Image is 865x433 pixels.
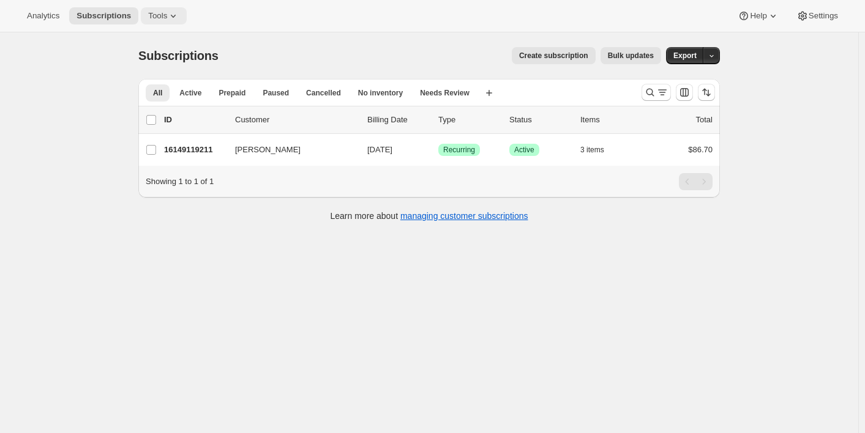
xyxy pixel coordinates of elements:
p: Customer [235,114,358,126]
div: Type [438,114,500,126]
span: $86.70 [688,145,713,154]
span: No inventory [358,88,403,98]
button: Create new view [479,84,499,102]
button: Tools [141,7,187,24]
span: 3 items [580,145,604,155]
nav: Pagination [679,173,713,190]
span: Cancelled [306,88,341,98]
button: Help [730,7,786,24]
span: Bulk updates [608,51,654,61]
button: Sort the results [698,84,715,101]
p: Showing 1 to 1 of 1 [146,176,214,188]
span: Active [179,88,201,98]
span: Tools [148,11,167,21]
span: Paused [263,88,289,98]
span: Settings [809,11,838,21]
a: managing customer subscriptions [400,211,528,221]
button: Subscriptions [69,7,138,24]
span: All [153,88,162,98]
span: Active [514,145,534,155]
span: Help [750,11,766,21]
div: IDCustomerBilling DateTypeStatusItemsTotal [164,114,713,126]
span: [PERSON_NAME] [235,144,301,156]
span: Analytics [27,11,59,21]
p: Billing Date [367,114,429,126]
div: 16149119211[PERSON_NAME][DATE]SuccessRecurringSuccessActive3 items$86.70 [164,141,713,158]
div: Items [580,114,642,126]
button: Create subscription [512,47,596,64]
button: Analytics [20,7,67,24]
button: 3 items [580,141,618,158]
p: ID [164,114,225,126]
button: [PERSON_NAME] [228,140,350,160]
button: Search and filter results [642,84,671,101]
span: Subscriptions [138,49,219,62]
button: Bulk updates [601,47,661,64]
span: [DATE] [367,145,392,154]
span: Create subscription [519,51,588,61]
p: Total [696,114,713,126]
span: Prepaid [219,88,245,98]
span: Export [673,51,697,61]
span: Subscriptions [77,11,131,21]
button: Settings [789,7,845,24]
p: Status [509,114,571,126]
button: Export [666,47,704,64]
p: Learn more about [331,210,528,222]
p: 16149119211 [164,144,225,156]
span: Needs Review [420,88,470,98]
span: Recurring [443,145,475,155]
button: Customize table column order and visibility [676,84,693,101]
